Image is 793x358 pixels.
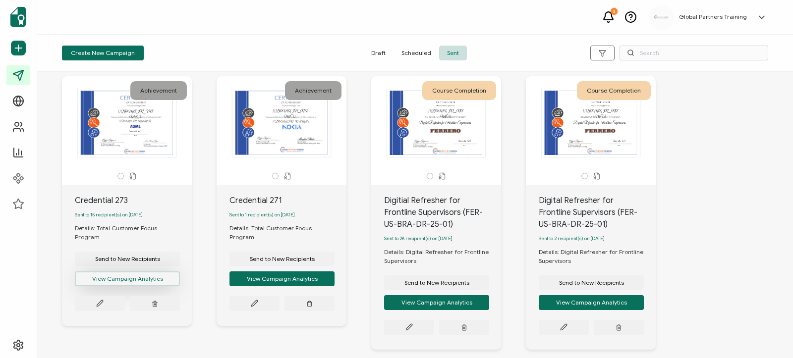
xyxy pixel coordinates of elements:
span: Send to New Recipients [559,280,624,286]
span: Send to New Recipients [250,256,315,262]
button: Create New Campaign [62,46,144,60]
button: Send to New Recipients [229,252,335,266]
span: Sent to 2 recipient(s) on [DATE] [539,236,605,242]
div: Course Completion [422,81,496,100]
span: Sent [439,46,467,60]
div: Details: Digital Refresher for Frontline Supervisors [384,248,501,265]
div: Details: Total Customer Focus Program [75,224,192,242]
img: a67b0fc9-8215-4772-819c-d3ef58439fce.png [654,15,669,19]
span: Sent to 1 recipient(s) on [DATE] [229,212,295,218]
div: Course Completion [577,81,651,100]
div: Achievement [130,81,187,100]
div: Digitial Refresher for Frontline Supervisors (FER-US-BRA-DR-25-01) [384,195,501,230]
button: Send to New Recipients [384,275,489,290]
div: Digital Refresher for Frontline Supervisors (FER-US-BRA-DR-25-01) [539,195,656,230]
iframe: Chat Widget [743,310,793,358]
button: View Campaign Analytics [539,295,644,310]
button: View Campaign Analytics [229,271,335,286]
span: Draft [363,46,394,60]
div: Credential 271 [229,195,346,206]
span: Send to New Recipients [404,280,469,286]
img: sertifier-logomark-colored.svg [10,7,26,27]
span: Send to New Recipients [95,256,160,262]
div: Credential 273 [75,195,192,206]
button: View Campaign Analytics [384,295,489,310]
div: Achievement [285,81,341,100]
div: Details: Total Customer Focus Program [229,224,346,242]
button: Send to New Recipients [539,275,644,290]
span: Sent to 28 recipient(s) on [DATE] [384,236,453,242]
div: Details: Digital Refresher for Frontline Supervisors [539,248,656,265]
input: Search [620,46,768,60]
button: Send to New Recipients [75,252,180,266]
h5: Global Partners Training [679,13,747,20]
button: View Campaign Analytics [75,271,180,286]
span: Scheduled [394,46,439,60]
span: Sent to 15 recipient(s) on [DATE] [75,212,143,218]
span: Create New Campaign [71,50,135,56]
div: 3 [611,8,618,15]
